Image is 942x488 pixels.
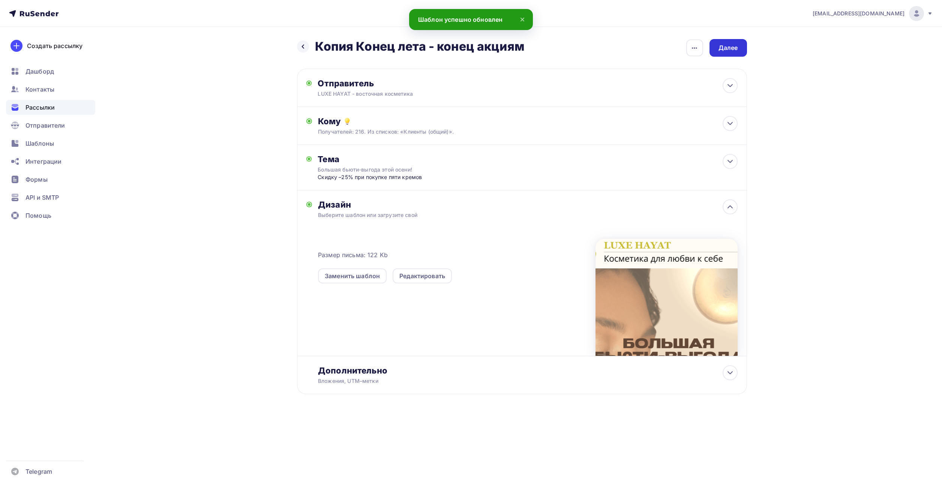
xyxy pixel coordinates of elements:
div: Кому [318,116,737,127]
span: Рассылки [25,103,55,112]
div: Создать рассылку [27,41,82,50]
div: Дополнительно [318,365,737,376]
div: Далее [718,44,738,52]
div: Получателей: 216. Из списков: «Клиенты (общий)». [318,128,696,136]
div: Редактировать [399,271,445,280]
div: Заменить шаблон [325,271,380,280]
a: Рассылки [6,100,95,115]
span: Дашборд [25,67,54,76]
div: Дизайн [318,199,737,210]
div: Вложения, UTM–метки [318,377,696,385]
span: Отправители [25,121,65,130]
span: Формы [25,175,48,184]
a: Отправители [6,118,95,133]
span: Контакты [25,85,54,94]
div: Выберите шаблон или загрузите свой [318,211,696,219]
span: API и SMTP [25,193,59,202]
a: [EMAIL_ADDRESS][DOMAIN_NAME] [813,6,933,21]
a: Контакты [6,82,95,97]
span: Размер письма: 122 Kb [318,250,388,259]
a: Шаблоны [6,136,95,151]
span: Telegram [25,467,52,476]
a: Формы [6,172,95,187]
div: LUXE HAYAT - восточная косметика [318,90,464,98]
div: Тема [318,154,466,164]
span: Помощь [25,211,51,220]
span: Шаблоны [25,139,54,148]
div: Большая бьюти-выгода этой осени! [318,166,451,173]
h2: Копия Конец лета - конец акциям [315,39,525,54]
a: Дашборд [6,64,95,79]
div: Скидку –25% при покупке пяти кремов [318,173,466,181]
span: [EMAIL_ADDRESS][DOMAIN_NAME] [813,10,904,17]
span: Интеграции [25,157,61,166]
div: Отправитель [318,78,480,89]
